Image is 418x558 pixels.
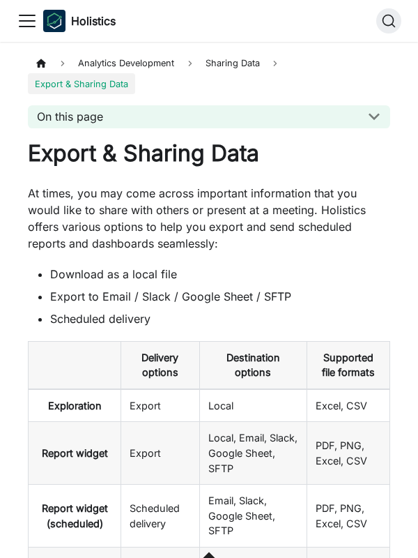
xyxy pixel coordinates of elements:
th: Supported file formats [307,341,390,389]
li: Download as a local file [50,266,390,282]
td: Excel, CSV [307,389,390,422]
b: Holistics [71,13,116,29]
span: Sharing Data [199,53,267,73]
button: On this page [28,105,390,128]
td: Local, Email, Slack, Google Sheet, SFTP [199,422,307,485]
p: At times, you may come across important information that you would like to share with others or p... [28,185,390,252]
li: Scheduled delivery [50,310,390,327]
td: PDF, PNG, Excel, CSV [307,422,390,485]
th: Destination options [199,341,307,389]
nav: Breadcrumbs [28,53,390,94]
th: Delivery options [121,341,199,389]
button: Search (Command+K) [376,8,401,33]
td: Local [199,389,307,422]
td: PDF, PNG, Excel, CSV [307,485,390,548]
span: Analytics Development [71,53,181,73]
button: Toggle navigation bar [17,10,38,31]
li: Export to Email / Slack / Google Sheet / SFTP [50,288,390,305]
img: Holistics [43,10,65,32]
td: Export [121,422,199,485]
a: Home page [28,53,54,73]
th: Exploration [29,389,121,422]
td: Email, Slack, Google Sheet, SFTP [199,485,307,548]
span: Export & Sharing Data [28,73,135,93]
a: HolisticsHolisticsHolistics [43,10,116,32]
td: Scheduled delivery [121,485,199,548]
td: Export [121,389,199,422]
h1: Export & Sharing Data [28,139,390,167]
th: Report widget (scheduled) [29,485,121,548]
th: Report widget [29,422,121,485]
